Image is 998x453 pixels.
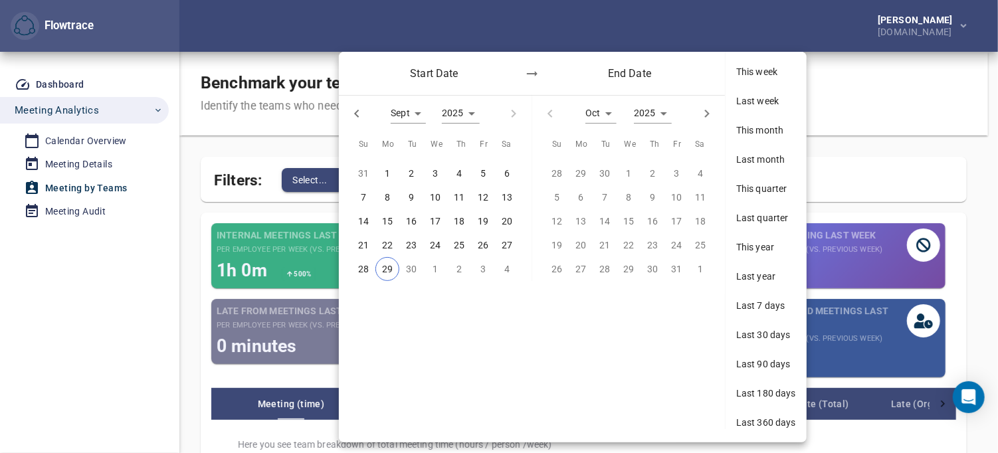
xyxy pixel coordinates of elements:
[726,86,807,116] div: Last week
[351,185,375,209] button: 7
[736,416,796,429] span: Last 360 days
[726,408,807,437] div: Last 360 days
[736,153,796,166] span: Last month
[478,238,488,252] p: 26
[736,94,796,108] span: Last week
[726,320,807,349] div: Last 30 days
[406,238,417,252] p: 23
[399,161,423,185] button: 2
[736,270,796,283] span: Last year
[351,233,375,257] button: 21
[358,214,369,228] p: 14
[382,238,393,252] p: 22
[454,238,464,252] p: 25
[456,138,466,151] span: Th
[634,104,672,124] div: 2025
[375,209,399,233] button: 15
[361,190,366,205] p: 7
[471,233,495,257] button: 26
[736,387,796,400] span: Last 180 days
[650,138,660,151] span: Th
[447,233,471,257] button: 25
[726,57,807,86] div: This week
[736,299,796,312] span: Last 7 days
[471,209,495,233] button: 19
[478,190,488,205] p: 12
[736,124,796,137] span: This month
[726,349,807,379] div: Last 90 days
[726,174,807,203] div: This quarter
[447,161,471,185] button: 4
[454,214,464,228] p: 18
[736,328,796,341] span: Last 30 days
[736,240,796,254] span: This year
[726,379,807,408] div: Last 180 days
[456,166,462,181] p: 4
[502,190,512,205] p: 13
[382,262,393,276] p: 29
[423,209,447,233] button: 17
[382,214,393,228] p: 15
[423,233,447,257] button: 24
[601,138,611,151] span: Tu
[736,211,796,225] span: Last quarter
[358,238,369,252] p: 21
[478,214,488,228] p: 19
[495,161,519,185] button: 6
[736,357,796,371] span: Last 90 days
[375,161,399,185] button: 1
[504,166,510,181] p: 6
[502,138,512,151] span: Sa
[442,104,480,124] div: 2025
[375,185,399,209] button: 8
[375,257,399,281] button: 29
[552,138,562,151] span: Su
[736,182,796,195] span: This quarter
[495,185,519,209] button: 13
[495,233,519,257] button: 27
[409,190,414,205] p: 9
[385,190,390,205] p: 8
[423,161,447,185] button: 3
[581,65,678,82] h6: End Date
[359,138,369,151] span: Su
[454,190,464,205] p: 11
[391,104,426,124] div: Sept
[399,185,423,209] button: 9
[480,166,486,181] p: 5
[408,138,417,151] span: Tu
[585,104,616,124] div: Oct
[351,257,375,281] button: 28
[471,161,495,185] button: 5
[433,166,438,181] p: 3
[726,291,807,320] div: Last 7 days
[953,381,985,413] div: Open Intercom Messenger
[351,209,375,233] button: 14
[430,214,441,228] p: 17
[736,65,796,78] span: This week
[358,262,369,276] p: 28
[375,233,399,257] button: 22
[502,214,512,228] p: 20
[726,262,807,291] div: Last year
[726,116,807,145] div: This month
[431,138,443,151] span: We
[430,238,441,252] p: 24
[409,166,414,181] p: 2
[726,232,807,262] div: This year
[495,209,519,233] button: 20
[674,138,682,151] span: Fr
[447,185,471,209] button: 11
[385,166,390,181] p: 1
[726,145,807,174] div: Last month
[447,209,471,233] button: 18
[385,65,483,82] h6: Start Date
[399,209,423,233] button: 16
[726,203,807,232] div: Last quarter
[576,138,588,151] span: Mo
[480,138,488,151] span: Fr
[383,138,395,151] span: Mo
[695,138,705,151] span: Sa
[430,190,441,205] p: 10
[399,233,423,257] button: 23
